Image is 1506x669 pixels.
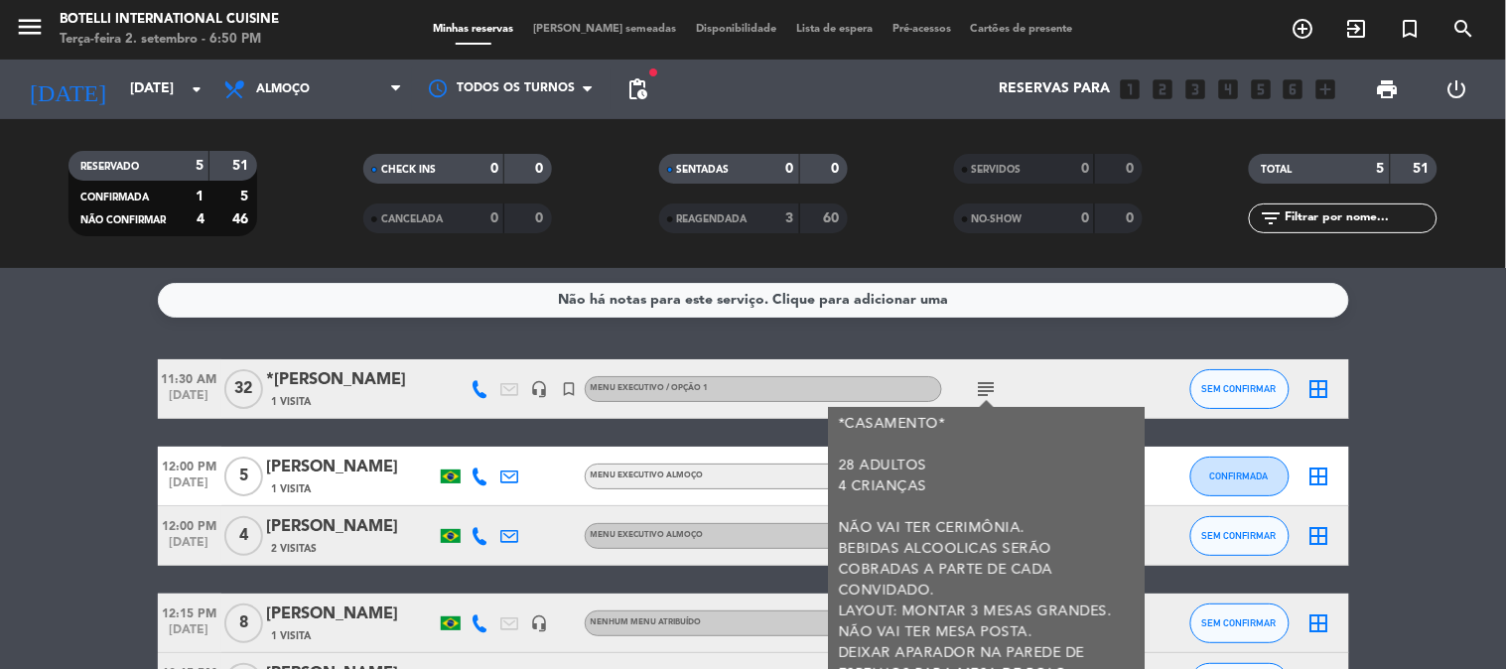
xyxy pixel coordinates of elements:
[80,162,139,172] span: RESERVADO
[1283,207,1437,229] input: Filtrar por nome...
[523,24,686,35] span: [PERSON_NAME] semeadas
[1307,524,1331,548] i: border_all
[1281,76,1306,102] i: looks_6
[1423,60,1491,119] div: LOG OUT
[677,214,748,224] span: REAGENDADA
[232,159,252,173] strong: 51
[267,455,436,480] div: [PERSON_NAME]
[272,481,312,497] span: 1 Visita
[536,162,548,176] strong: 0
[786,211,794,225] strong: 3
[158,476,221,499] span: [DATE]
[1190,603,1290,643] button: SEM CONFIRMAR
[490,162,498,176] strong: 0
[1345,17,1369,41] i: exit_to_app
[267,602,436,627] div: [PERSON_NAME]
[1313,76,1339,102] i: add_box
[1248,76,1274,102] i: looks_5
[272,628,312,644] span: 1 Visita
[531,380,549,398] i: headset_mic
[1261,165,1292,175] span: TOTAL
[60,30,279,50] div: Terça-feira 2. setembro - 6:50 PM
[272,394,312,410] span: 1 Visita
[196,190,204,203] strong: 1
[1444,77,1468,101] i: power_settings_new
[591,618,702,626] span: Nenhum menu atribuído
[647,67,659,78] span: fiber_manual_record
[677,165,730,175] span: SENTADAS
[1126,162,1138,176] strong: 0
[158,536,221,559] span: [DATE]
[591,384,709,392] span: MENU EXECUTIVO / OPÇÃO 1
[1202,383,1277,394] span: SEM CONFIRMAR
[224,516,263,556] span: 4
[999,81,1110,97] span: Reservas para
[1376,77,1400,101] span: print
[1414,162,1434,176] strong: 51
[158,601,221,623] span: 12:15 PM
[1190,516,1290,556] button: SEM CONFIRMAR
[558,289,948,312] div: Não há notas para este serviço. Clique para adicionar uma
[961,24,1083,35] span: Cartões de presente
[158,454,221,476] span: 12:00 PM
[224,603,263,643] span: 8
[883,24,961,35] span: Pré-acessos
[1307,611,1331,635] i: border_all
[381,165,436,175] span: CHECK INS
[1307,377,1331,401] i: border_all
[1307,465,1331,488] i: border_all
[15,67,120,111] i: [DATE]
[561,380,579,398] i: turned_in_not
[423,24,523,35] span: Minhas reservas
[686,24,786,35] span: Disponibilidade
[60,10,279,30] div: Botelli International Cuisine
[232,212,252,226] strong: 46
[197,212,205,226] strong: 4
[1377,162,1385,176] strong: 5
[158,623,221,646] span: [DATE]
[381,214,443,224] span: CANCELADA
[975,377,999,401] i: subject
[15,12,45,49] button: menu
[240,190,252,203] strong: 5
[1182,76,1208,102] i: looks_3
[1081,211,1089,225] strong: 0
[1126,211,1138,225] strong: 0
[972,214,1023,224] span: NO-SHOW
[531,614,549,632] i: headset_mic
[1202,617,1277,628] span: SEM CONFIRMAR
[80,193,149,202] span: CONFIRMADA
[1215,76,1241,102] i: looks_4
[1452,17,1476,41] i: search
[591,531,704,539] span: MENU EXECUTIVO ALMOÇO
[536,211,548,225] strong: 0
[15,12,45,42] i: menu
[591,471,704,479] span: MENU EXECUTIVO ALMOÇO
[158,513,221,536] span: 12:00 PM
[972,165,1022,175] span: SERVIDOS
[1150,76,1175,102] i: looks_two
[196,159,204,173] strong: 5
[1202,530,1277,541] span: SEM CONFIRMAR
[1190,457,1290,496] button: CONFIRMADA
[786,24,883,35] span: Lista de espera
[1292,17,1315,41] i: add_circle_outline
[267,514,436,540] div: [PERSON_NAME]
[1259,206,1283,230] i: filter_list
[823,211,843,225] strong: 60
[224,369,263,409] span: 32
[625,77,649,101] span: pending_actions
[1399,17,1423,41] i: turned_in_not
[1190,369,1290,409] button: SEM CONFIRMAR
[256,82,310,96] span: Almoço
[1117,76,1143,102] i: looks_one
[80,215,166,225] span: NÃO CONFIRMAR
[831,162,843,176] strong: 0
[158,389,221,412] span: [DATE]
[267,367,436,393] div: *[PERSON_NAME]
[158,366,221,389] span: 11:30 AM
[272,541,318,557] span: 2 Visitas
[1210,470,1269,481] span: CONFIRMADA
[185,77,208,101] i: arrow_drop_down
[490,211,498,225] strong: 0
